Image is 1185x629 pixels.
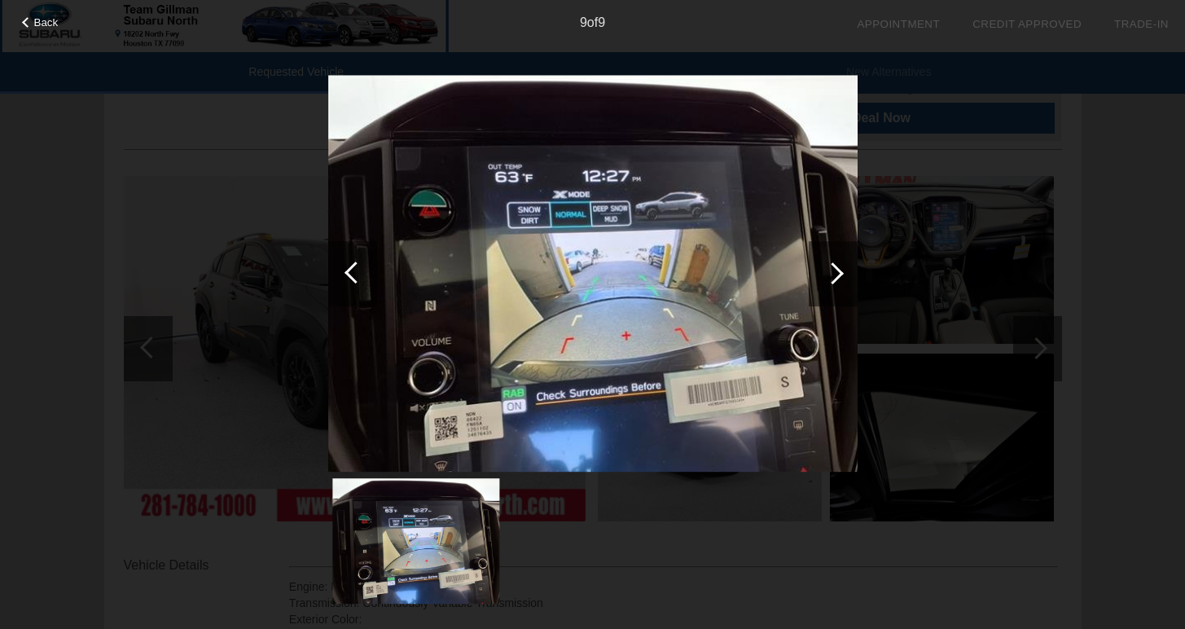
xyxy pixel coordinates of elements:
a: Trade-In [1114,18,1169,30]
img: 5d6ab234b28d4cf88f931cef8d63d279.jpg [332,478,499,604]
span: Back [34,16,59,29]
span: 9 [598,15,605,29]
span: 9 [580,15,587,29]
a: Credit Approved [972,18,1082,30]
a: Appointment [857,18,940,30]
img: 5d6ab234b28d4cf88f931cef8d63d279.jpg [328,75,858,473]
